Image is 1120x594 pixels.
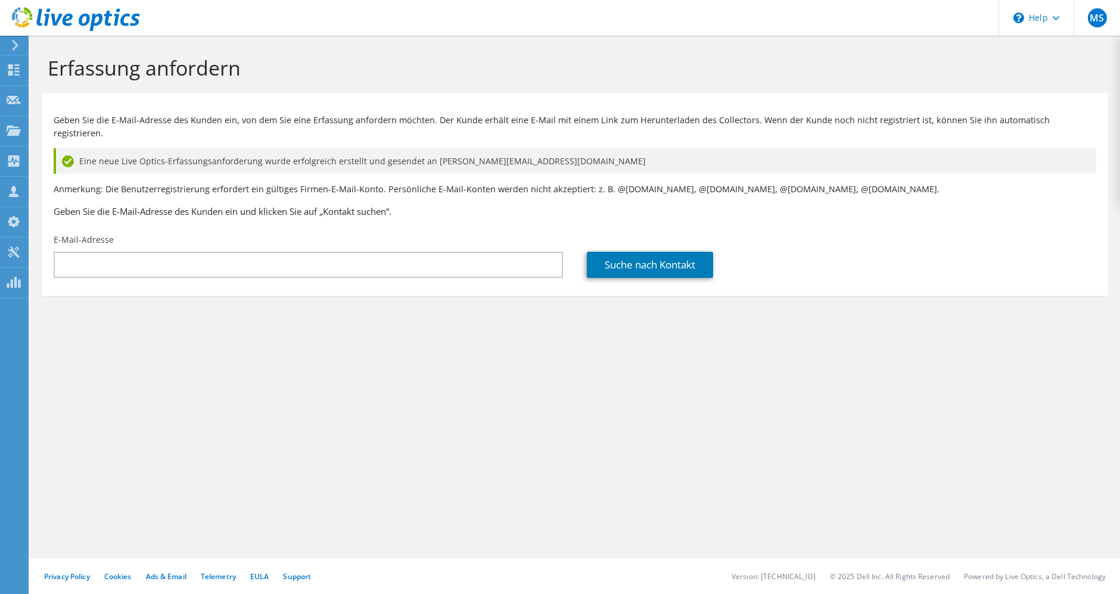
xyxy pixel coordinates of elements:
[54,234,114,246] label: E-Mail-Adresse
[146,571,186,582] a: Ads & Email
[283,571,311,582] a: Support
[250,571,269,582] a: EULA
[54,183,1096,196] p: Anmerkung: Die Benutzerregistrierung erfordert ein gültiges Firmen-E-Mail-Konto. Persönliche E-Ma...
[54,114,1096,140] p: Geben Sie die E-Mail-Adresse des Kunden ein, von dem Sie eine Erfassung anfordern möchten. Der Ku...
[54,205,1096,218] h3: Geben Sie die E-Mail-Adresse des Kunden ein und klicken Sie auf „Kontakt suchen“.
[104,571,132,582] a: Cookies
[1013,12,1024,23] svg: \n
[48,55,1096,80] h1: Erfassung anfordern
[79,155,646,168] span: Eine neue Live Optics-Erfassungsanforderung wurde erfolgreich erstellt und gesendet an [PERSON_NA...
[44,571,90,582] a: Privacy Policy
[201,571,236,582] a: Telemetry
[732,571,816,582] li: Version: [TECHNICAL_ID]
[1088,8,1107,27] span: MS
[587,252,713,278] a: Suche nach Kontakt
[830,571,950,582] li: © 2025 Dell Inc. All Rights Reserved
[964,571,1106,582] li: Powered by Live Optics, a Dell Technology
